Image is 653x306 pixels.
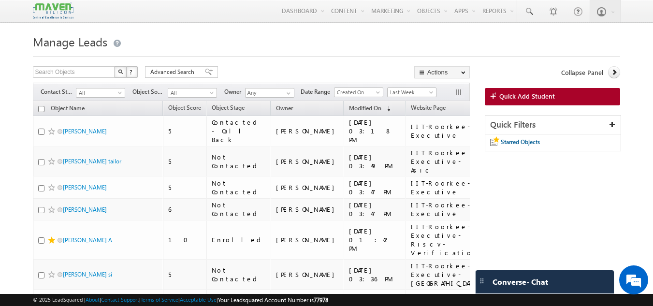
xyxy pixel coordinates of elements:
div: Not Contacted [212,179,266,196]
a: Object Stage [207,102,249,115]
div: [PERSON_NAME] [276,235,339,244]
div: 5 [168,157,202,166]
span: Converse - Chat [493,277,548,286]
a: All [168,88,217,98]
a: [PERSON_NAME] tailor [63,158,121,165]
img: Custom Logo [33,2,73,19]
input: Check all records [38,106,44,112]
div: 5 [168,183,202,192]
span: Last Week [388,88,434,97]
div: IIT-Roorkee-Executive [411,179,482,196]
span: Date Range [301,87,334,96]
a: Object Name [46,103,89,116]
div: IIT-Roorkee-Executive [411,201,482,218]
span: Your Leadsquared Account Number is [218,296,328,304]
div: [PERSON_NAME] [276,157,339,166]
a: Last Week [387,87,436,97]
div: [PERSON_NAME] [276,270,339,279]
div: Not Contacted [212,266,266,283]
div: [DATE] 01:42 PM [349,227,401,253]
span: Owner [224,87,245,96]
span: Object Source [132,87,168,96]
div: IIT-Roorkee-Executive-Asic [411,148,482,175]
span: Manage Leads [33,34,107,49]
span: Modified On [349,104,381,112]
a: [PERSON_NAME] si [63,271,112,278]
button: Actions [414,66,470,78]
span: All [76,88,122,97]
a: All [76,88,125,98]
span: Created On [334,88,380,97]
span: Quick Add Student [499,92,555,101]
span: Contact Stage [41,87,76,96]
div: IIT-Roorkee-Executive-Riscv-Verification [411,222,482,257]
div: 10 [168,235,202,244]
div: [DATE] 03:47 PM [349,179,401,196]
div: Not Contacted [212,201,266,218]
div: [PERSON_NAME] [276,183,339,192]
div: 6 [168,205,202,214]
span: Advanced Search [150,68,197,76]
a: [PERSON_NAME] [63,128,107,135]
input: Type to Search [245,88,294,98]
span: Website Page [411,104,446,111]
div: 5 [168,127,202,135]
div: 5 [168,270,202,279]
span: Object Stage [212,104,245,111]
span: All [168,88,214,97]
div: Contacted - Call Back [212,118,266,144]
span: (sorted descending) [383,105,391,113]
a: [PERSON_NAME] [63,184,107,191]
a: Modified On (sorted descending) [344,102,395,115]
button: ? [126,66,138,78]
span: ? [130,68,134,76]
span: 77978 [314,296,328,304]
div: Enrolled [212,235,266,244]
img: Search [118,69,123,74]
span: Object Score [168,104,201,111]
span: Owner [276,104,293,112]
a: Object Score [163,102,206,115]
a: About [86,296,100,303]
a: [PERSON_NAME] [63,206,107,213]
img: carter-drag [478,277,486,285]
span: Starred Objects [501,138,540,146]
div: IIT-Roorkee-Executive-[GEOGRAPHIC_DATA] [411,262,482,288]
div: [DATE] 03:49 PM [349,153,401,170]
a: Website Page [406,102,450,115]
div: [PERSON_NAME] [276,205,339,214]
div: [PERSON_NAME] [276,127,339,135]
a: Acceptable Use [180,296,217,303]
span: Collapse Panel [561,68,603,77]
a: Contact Support [101,296,139,303]
div: [DATE] 03:47 PM [349,201,401,218]
div: [DATE] 03:36 PM [349,266,401,283]
div: [DATE] 03:18 PM [349,118,401,144]
span: © 2025 LeadSquared | | | | | [33,295,328,305]
div: IIT-Roorkee-Executive [411,122,482,140]
div: Quick Filters [485,116,621,134]
a: [PERSON_NAME] A [63,236,112,244]
a: Terms of Service [141,296,178,303]
a: Show All Items [281,88,293,98]
a: Created On [334,87,383,97]
a: Quick Add Student [485,88,621,105]
div: Not Contacted [212,153,266,170]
